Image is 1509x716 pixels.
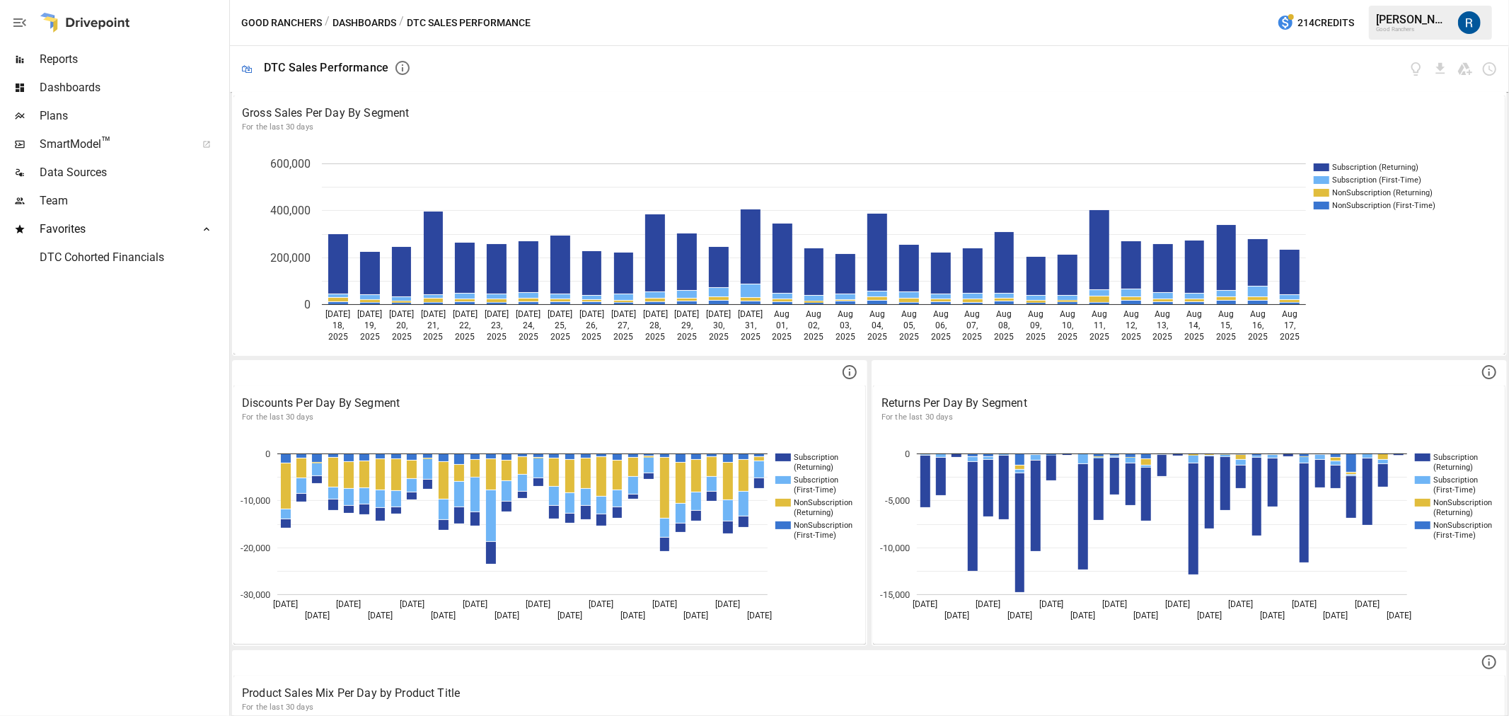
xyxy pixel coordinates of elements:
span: 214 Credits [1297,14,1354,32]
text: [DATE] [1324,611,1348,620]
div: DTC Sales Performance [264,61,388,74]
text: 2025 [1280,332,1300,342]
text: Aug [1123,309,1139,319]
text: 2025 [613,332,633,342]
text: NonSubscription (Returning) [1332,188,1433,197]
text: [DATE] [485,309,509,319]
text: 2025 [677,332,697,342]
span: Team [40,192,226,209]
text: -10,000 [241,495,271,506]
text: [DATE] [684,611,709,620]
text: 24, [523,321,534,330]
text: 06, [935,321,947,330]
text: Aug [775,309,790,319]
text: [DATE] [643,309,668,319]
text: [DATE] [611,309,636,319]
text: Aug [869,309,885,319]
text: (First-Time) [1433,531,1476,540]
text: [DATE] [453,309,478,319]
text: 2025 [487,332,507,342]
text: [DATE] [1197,611,1222,620]
text: Subscription [1433,475,1478,485]
text: 23, [491,321,502,330]
text: 05, [903,321,915,330]
svg: A chart. [233,142,1495,354]
text: 17, [1284,321,1295,330]
text: Aug [1187,309,1203,319]
text: 2025 [804,332,824,342]
text: (First-Time) [1433,485,1476,495]
text: 03, [840,321,851,330]
text: 2025 [360,332,380,342]
span: Plans [40,108,226,125]
text: (First-Time) [794,531,836,540]
span: ™ [101,134,111,151]
p: For the last 30 days [242,122,1497,133]
p: Discounts Per Day By Segment [242,395,857,412]
text: -15,000 [881,589,910,600]
span: Dashboards [40,79,226,96]
text: NonSubscription [794,521,852,530]
text: Aug [1250,309,1266,319]
text: Subscription [1433,453,1478,462]
text: 12, [1126,321,1137,330]
text: 2025 [1026,332,1046,342]
text: Subscription (First-Time) [1332,175,1421,185]
text: Aug [838,309,853,319]
text: 2025 [550,332,570,342]
text: 25, [555,321,566,330]
text: (First-Time) [794,485,836,495]
span: Favorites [40,221,187,238]
text: 04, [872,321,883,330]
text: [DATE] [526,599,550,609]
text: [DATE] [1355,599,1380,609]
div: [PERSON_NAME] [1376,13,1450,26]
text: 13, [1157,321,1169,330]
text: [DATE] [389,309,414,319]
text: 11, [1094,321,1105,330]
text: 01, [777,321,788,330]
text: (Returning) [794,463,833,472]
p: For the last 30 days [881,412,1497,423]
text: Aug [1028,309,1043,319]
p: For the last 30 days [242,412,857,423]
text: [DATE] [305,611,330,620]
text: [DATE] [368,611,393,620]
text: 2025 [741,332,761,342]
img: Roman Romero [1458,11,1481,34]
text: 10, [1062,321,1073,330]
button: Roman Romero [1450,3,1489,42]
text: 21, [427,321,439,330]
text: 14, [1189,321,1201,330]
span: Reports [40,51,226,68]
div: A chart. [873,432,1501,645]
button: Schedule dashboard [1481,61,1498,77]
text: [DATE] [516,309,540,319]
text: 28, [649,321,661,330]
text: 2025 [867,332,887,342]
p: Gross Sales Per Day By Segment [242,105,1497,122]
text: [DATE] [1134,611,1159,620]
text: 09, [1030,321,1041,330]
text: 2025 [836,332,855,342]
text: [DATE] [913,599,937,609]
text: 2025 [455,332,475,342]
text: 400,000 [270,204,311,217]
text: 200,000 [270,251,311,265]
text: 02, [809,321,820,330]
text: Aug [997,309,1012,319]
text: Aug [1282,309,1297,319]
text: 26, [586,321,598,330]
button: Good Ranchers [241,14,322,32]
text: [DATE] [1229,599,1254,609]
text: 29, [681,321,693,330]
text: (Returning) [1433,463,1473,472]
text: Subscription [794,475,838,485]
text: 2025 [1185,332,1205,342]
text: 30, [713,321,724,330]
text: [DATE] [421,309,446,319]
text: [DATE] [706,309,731,319]
text: [DATE] [273,599,298,609]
